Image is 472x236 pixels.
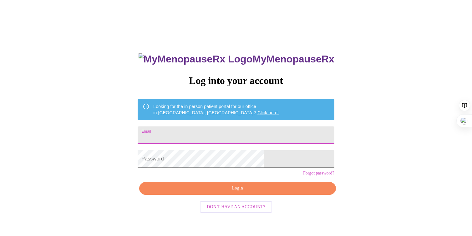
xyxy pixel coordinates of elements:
a: Click here! [257,110,279,115]
div: Looking for the in person patient portal for our office in [GEOGRAPHIC_DATA], [GEOGRAPHIC_DATA]? [153,101,279,118]
a: Forgot password? [303,171,334,176]
img: MyMenopauseRx Logo [139,53,252,65]
button: Login [139,182,336,195]
h3: Log into your account [138,75,334,86]
a: Don't have an account? [198,204,274,209]
button: Don't have an account? [200,201,272,213]
h3: MyMenopauseRx [139,53,334,65]
span: Don't have an account? [207,203,265,211]
span: Login [146,184,328,192]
